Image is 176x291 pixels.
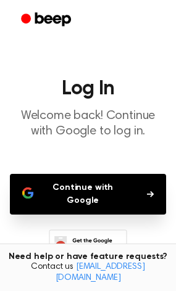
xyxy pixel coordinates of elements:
[7,262,169,284] span: Contact us
[10,174,166,215] button: Continue with Google
[10,109,166,139] p: Welcome back! Continue with Google to log in.
[56,263,145,282] a: [EMAIL_ADDRESS][DOMAIN_NAME]
[12,8,82,32] a: Beep
[10,79,166,99] h1: Log In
